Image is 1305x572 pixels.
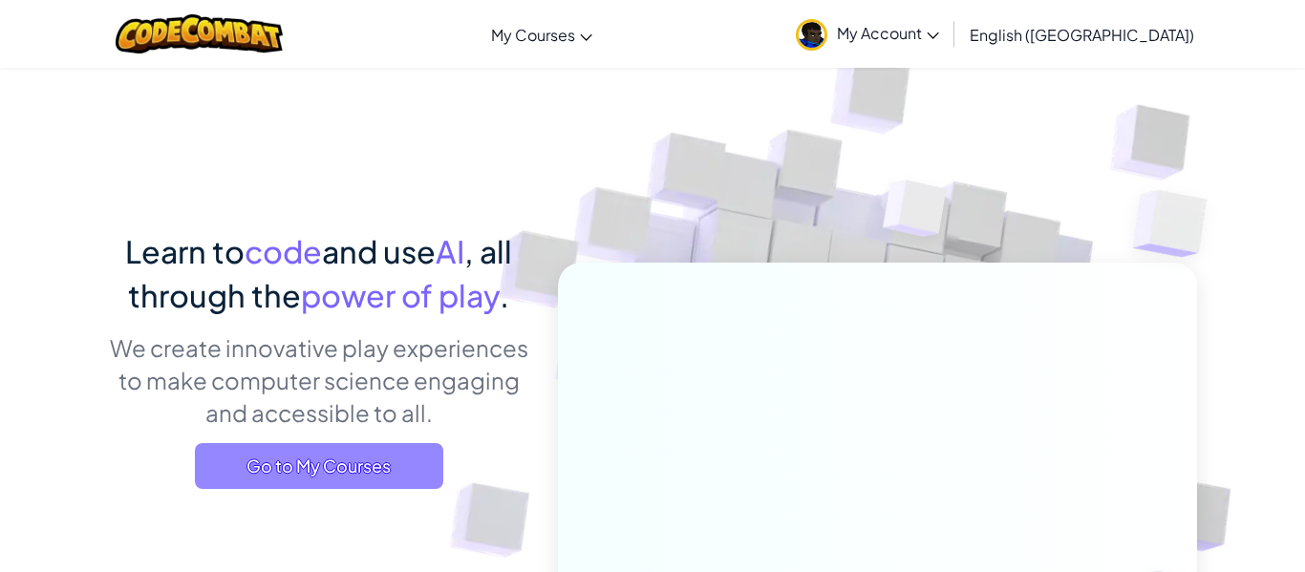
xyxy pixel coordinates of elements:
span: English ([GEOGRAPHIC_DATA]) [970,25,1194,45]
a: My Courses [481,9,602,60]
span: Learn to [125,232,245,270]
span: power of play [301,276,500,314]
img: avatar [796,19,827,51]
span: and use [322,232,436,270]
span: My Account [837,23,939,43]
img: CodeCombat logo [116,14,283,53]
span: code [245,232,322,270]
img: Overlap cubes [847,142,985,285]
img: Overlap cubes [1095,143,1260,305]
a: English ([GEOGRAPHIC_DATA]) [960,9,1204,60]
span: My Courses [491,25,575,45]
span: . [500,276,509,314]
span: AI [436,232,464,270]
a: My Account [786,4,949,64]
a: Go to My Courses [195,443,443,489]
p: We create innovative play experiences to make computer science engaging and accessible to all. [108,331,529,429]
